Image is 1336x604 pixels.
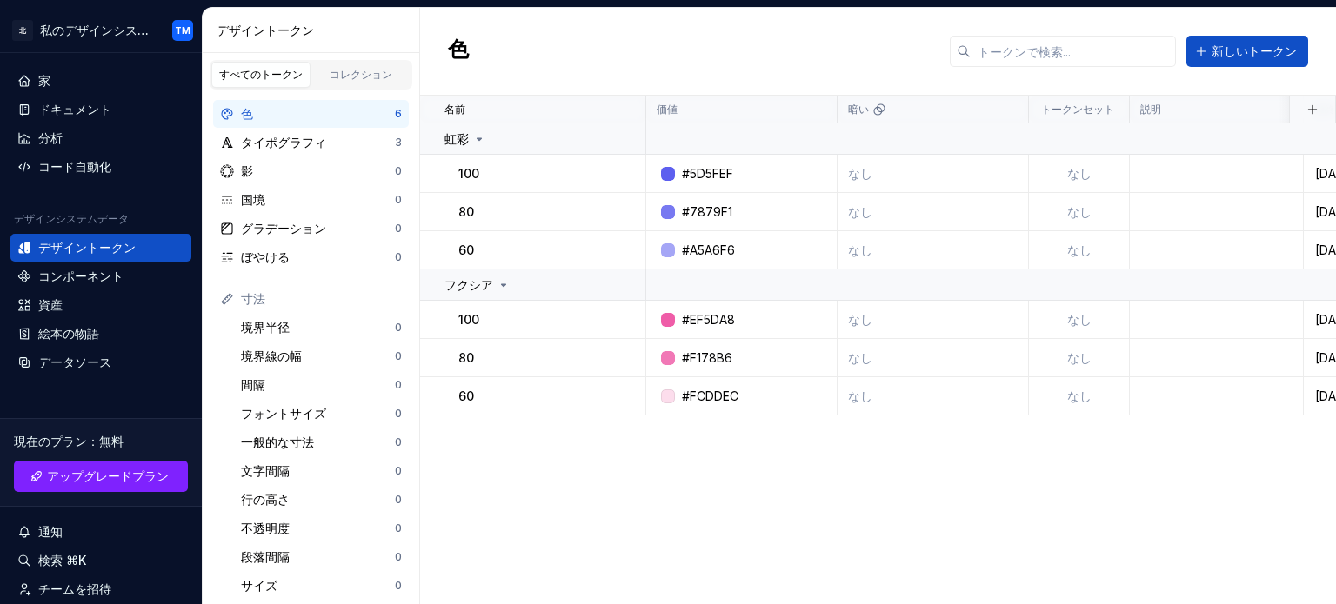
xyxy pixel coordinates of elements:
font: コード自動化 [38,159,111,174]
font: データソース [38,355,111,369]
font: 暗い [848,103,869,116]
font: なし [1067,388,1092,403]
font: 境界線の幅 [241,348,302,363]
font: サイズ [241,578,277,593]
font: 0 [395,349,402,362]
font: なし [1067,204,1092,219]
font: グラデーション [241,221,326,236]
font: 0 [395,164,402,177]
a: ぼやける0 [213,243,409,271]
button: 通知 [10,518,191,546]
font: デザインシステムデータ [14,212,129,225]
a: 色6 [213,100,409,128]
font: 分析 [38,130,63,145]
font: なし [1067,166,1092,181]
font: 境界半径 [241,320,290,335]
font: なし [848,242,872,257]
font: 北 [19,26,26,35]
font: 色 [448,37,469,62]
font: #5D5FEF [682,166,733,181]
font: 80 [458,204,474,219]
font: 0 [395,407,402,420]
font: コレクション [330,68,392,81]
font: 0 [395,321,402,334]
font: ： [87,434,99,448]
font: 60 [458,242,474,257]
font: 0 [395,435,402,448]
font: 通知 [38,524,63,539]
font: 0 [395,378,402,391]
font: ぼやける [241,249,290,264]
a: 不透明度0 [234,514,409,542]
font: 0 [395,493,402,506]
font: #F178B6 [682,350,732,365]
font: すべてのトークン [219,68,303,81]
font: 0 [395,250,402,263]
font: 80 [458,350,474,365]
font: デザイントークン [217,23,314,37]
a: デザイントークン [10,234,191,262]
font: なし [848,350,872,365]
font: 色 [241,106,253,121]
a: 影0 [213,157,409,185]
font: 6 [395,107,402,120]
a: 段落間隔0 [234,543,409,571]
font: 60 [458,388,474,403]
button: 北私のデザインシステムTM [3,11,198,49]
font: なし [848,166,872,181]
a: タイポグラフィ3 [213,129,409,156]
a: フォントサイズ0 [234,400,409,428]
a: データソース [10,348,191,376]
font: なし [1067,312,1092,327]
font: 新しいトークン [1212,43,1297,58]
font: なし [848,312,872,327]
font: 説明 [1140,103,1161,116]
font: 国境 [241,192,265,207]
input: トークンで検索... [971,36,1176,67]
font: コンポーネント [38,269,124,283]
font: なし [1067,350,1092,365]
font: 名前 [444,103,465,116]
font: 3 [395,136,402,149]
font: #EF5DA8 [682,312,735,327]
font: 0 [395,521,402,534]
font: 間隔 [241,377,265,392]
font: ドキュメント [38,102,111,116]
font: 影 [241,163,253,178]
font: 寸法 [241,291,265,306]
font: 0 [395,222,402,235]
font: なし [848,204,872,219]
font: タイポグラフィ [241,135,326,149]
font: フクシア [444,277,493,292]
a: 家 [10,67,191,95]
a: 境界半径0 [234,314,409,342]
font: 価値 [657,103,678,116]
font: チームを招待 [38,581,111,596]
font: 文字間隔 [241,463,290,478]
button: 検索 ⌘K [10,547,191,574]
a: ドキュメント [10,96,191,123]
font: 家 [38,73,50,88]
font: 虹彩 [444,131,469,146]
a: 絵本の物語 [10,320,191,348]
font: 段落間隔 [241,549,290,564]
a: 分析 [10,124,191,152]
font: 検索 ⌘K [38,553,86,567]
font: 0 [395,550,402,563]
a: 資産 [10,291,191,319]
font: 行の高さ [241,492,290,507]
font: デザイントークン [38,240,136,255]
font: 不透明度 [241,521,290,535]
a: 国境0 [213,186,409,214]
a: コンポーネント [10,262,191,290]
font: トークンセット [1041,103,1114,116]
font: #7879F1 [682,204,732,219]
a: アップグレードプラン [14,461,188,492]
font: なし [848,388,872,403]
font: 私のデザインシステム [40,23,162,37]
font: 100 [458,166,479,181]
font: 0 [395,193,402,206]
font: 現在のプラン [14,434,87,448]
font: 資産 [38,297,63,312]
font: TM [175,25,190,36]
